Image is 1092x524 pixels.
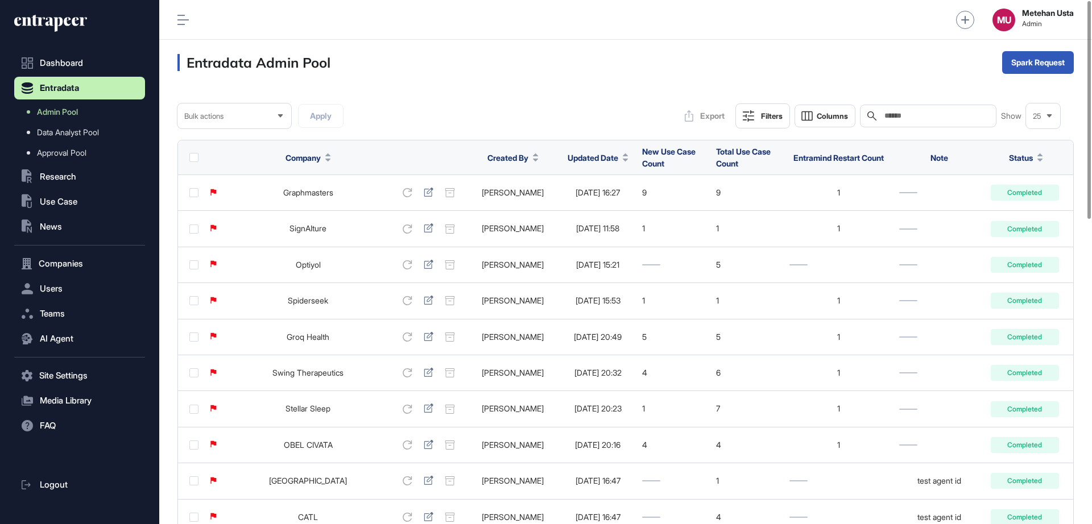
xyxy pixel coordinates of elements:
div: 1 [642,404,704,413]
button: Filters [735,103,790,128]
div: 1 [716,476,778,485]
span: AI Agent [40,334,73,343]
span: FAQ [40,421,56,430]
div: test agent id [899,476,979,485]
div: [DATE] 16:47 [565,476,631,485]
div: 4 [642,368,704,377]
div: 1 [716,296,778,305]
div: 5 [642,332,704,342]
span: 25 [1033,112,1041,120]
div: Completed [991,293,1059,309]
a: Admin Pool [20,102,145,122]
button: Export [679,105,731,127]
span: Admin Pool [37,107,78,117]
div: 7 [716,404,778,413]
button: Users [14,277,145,300]
div: 9 [716,188,778,197]
span: Updated Date [568,152,618,164]
button: Spark Request [1002,51,1074,74]
a: Spiderseek [288,296,328,305]
div: [DATE] 16:27 [565,188,631,197]
button: AI Agent [14,327,145,350]
div: 1 [642,296,704,305]
button: Teams [14,302,145,325]
a: [PERSON_NAME] [482,296,544,305]
div: Filters [761,111,783,120]
a: CATL [298,512,318,522]
div: 1 [789,332,888,342]
button: Status [1009,152,1043,164]
button: Use Case [14,190,145,213]
div: [DATE] 20:32 [565,368,631,377]
span: Logout [40,480,68,489]
span: Created By [487,152,528,164]
a: Data Analyst Pool [20,122,145,143]
span: Total Use Case Count [716,147,771,168]
div: [DATE] 20:49 [565,332,631,342]
div: Completed [991,401,1059,417]
a: [PERSON_NAME] [482,332,544,342]
a: Logout [14,473,145,496]
strong: Metehan Usta [1022,9,1074,18]
div: MU [992,9,1015,31]
div: Completed [991,257,1059,273]
a: Optiyol [296,260,321,269]
button: Site Settings [14,364,145,387]
div: 6 [716,368,778,377]
span: Admin [1022,20,1074,28]
div: Completed [991,329,1059,345]
span: Note [930,153,948,163]
div: Completed [991,185,1059,201]
div: 1 [789,224,888,233]
div: 1 [789,404,888,413]
button: Created By [487,152,539,164]
button: Companies [14,252,145,275]
span: Dashboard [40,59,83,68]
div: 1 [789,296,888,305]
a: Stellar Sleep [286,404,330,413]
div: [DATE] 15:21 [565,260,631,269]
a: Dashboard [14,52,145,74]
span: Columns [817,112,848,120]
a: [PERSON_NAME] [482,188,544,197]
a: [PERSON_NAME] [482,476,544,485]
div: 1 [642,224,704,233]
div: 1 [716,224,778,233]
div: [DATE] 15:53 [565,296,631,305]
span: New Use Case Count [642,147,696,168]
div: 1 [789,368,888,377]
a: Graphmasters [283,188,333,197]
div: [DATE] 20:23 [565,404,631,413]
div: 4 [716,513,778,522]
span: Status [1009,152,1033,164]
span: Company [286,152,321,164]
a: [PERSON_NAME] [482,404,544,413]
span: Site Settings [39,371,88,380]
span: Entradata [40,84,79,93]
div: 4 [642,440,704,450]
div: 9 [642,188,704,197]
span: Research [40,172,76,181]
button: Research [14,165,145,188]
span: Show [1001,111,1021,120]
a: [PERSON_NAME] [482,368,544,377]
button: FAQ [14,414,145,437]
div: [DATE] 11:58 [565,224,631,233]
a: [PERSON_NAME] [482,223,544,233]
button: Entradata [14,77,145,99]
span: Data Analyst Pool [37,128,99,137]
div: Completed [991,437,1059,453]
button: Company [286,152,331,164]
a: [PERSON_NAME] [482,440,544,450]
div: test agent id [899,513,979,522]
a: [PERSON_NAME] [482,260,544,269]
div: 5 [716,332,778,342]
span: Use Case [40,197,77,206]
span: Bulk actions [184,112,224,120]
h3: Entradata Admin Pool [177,54,330,71]
a: Groq Health [287,332,329,342]
span: Users [40,284,63,293]
div: 1 [789,440,888,450]
div: Completed [991,221,1059,237]
div: Completed [991,473,1059,489]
